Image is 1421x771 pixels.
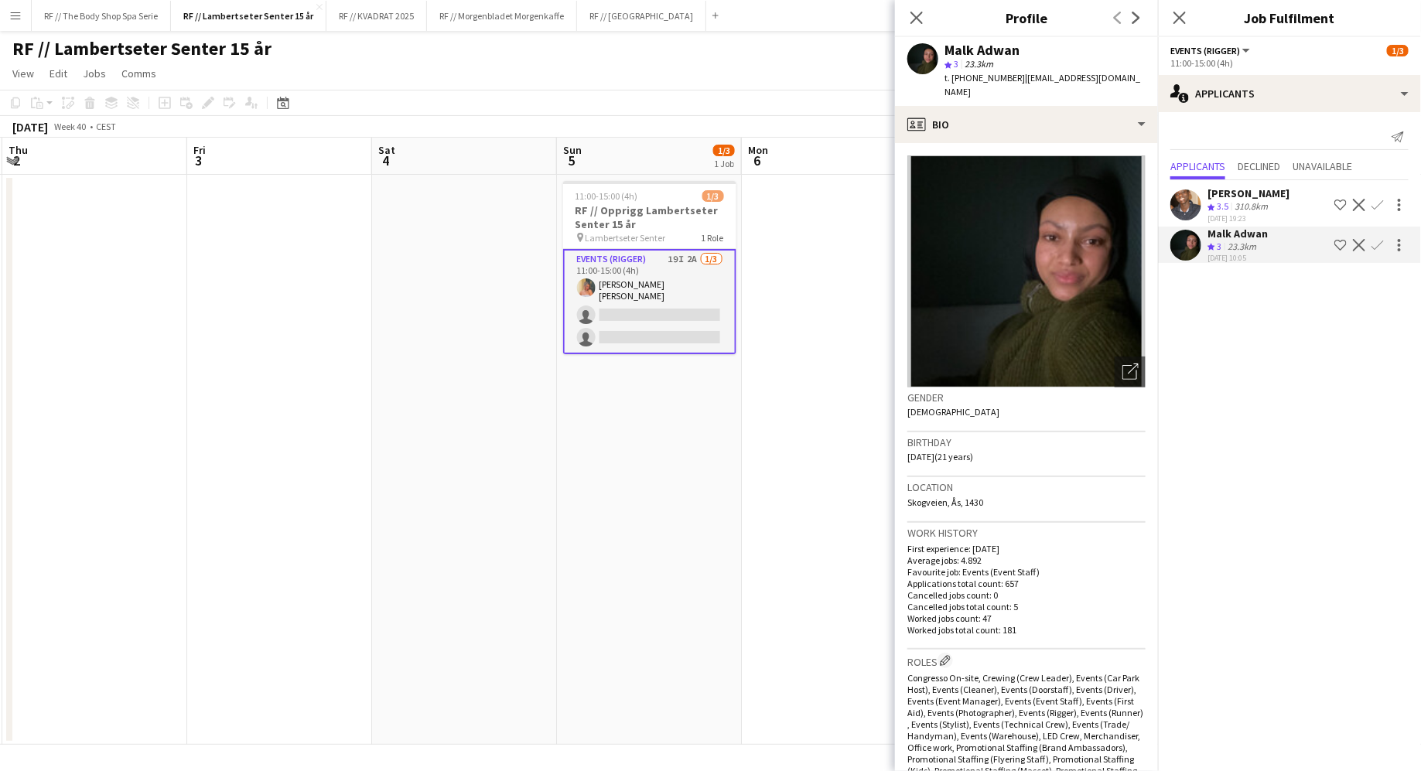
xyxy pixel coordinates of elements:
[191,152,206,169] span: 3
[9,143,28,157] span: Thu
[748,143,768,157] span: Mon
[907,589,1146,601] p: Cancelled jobs count: 0
[907,155,1146,387] img: Crew avatar or photo
[563,181,736,354] app-job-card: 11:00-15:00 (4h)1/3RF // Opprigg Lambertseter Senter 15 år Lambertseter Senter1 RoleEvents (Rigge...
[115,63,162,84] a: Comms
[576,190,638,202] span: 11:00-15:00 (4h)
[96,121,116,132] div: CEST
[171,1,326,31] button: RF // Lambertseter Senter 15 år
[907,496,983,508] span: Skogveien, Ås, 1430
[1158,8,1421,28] h3: Job Fulfilment
[1217,200,1228,212] span: 3.5
[32,1,171,31] button: RF // The Body Shop Spa Serie
[907,578,1146,589] p: Applications total count: 657
[1170,45,1240,56] span: Events (Rigger)
[1208,213,1289,223] div: [DATE] 19:23
[1208,227,1268,241] div: Malk Adwan
[907,543,1146,554] p: First experience: [DATE]
[713,145,735,156] span: 1/3
[563,249,736,354] app-card-role: Events (Rigger)19I2A1/311:00-15:00 (4h)[PERSON_NAME] [PERSON_NAME]
[907,480,1146,494] h3: Location
[907,526,1146,540] h3: Work history
[1387,45,1409,56] span: 1/3
[954,58,958,70] span: 3
[12,37,272,60] h1: RF // Lambertseter Senter 15 år
[895,106,1158,143] div: Bio
[378,143,395,157] span: Sat
[1208,186,1289,200] div: [PERSON_NAME]
[907,566,1146,578] p: Favourite job: Events (Event Staff)
[907,406,999,418] span: [DEMOGRAPHIC_DATA]
[944,72,1025,84] span: t. [PHONE_NUMBER]
[1115,357,1146,387] div: Open photos pop-in
[702,232,724,244] span: 1 Role
[1158,75,1421,112] div: Applicants
[702,190,724,202] span: 1/3
[563,203,736,231] h3: RF // Opprigg Lambertseter Senter 15 år
[1170,45,1252,56] button: Events (Rigger)
[83,67,106,80] span: Jobs
[907,653,1146,669] h3: Roles
[907,612,1146,624] p: Worked jobs count: 47
[714,158,734,169] div: 1 Job
[561,152,582,169] span: 5
[77,63,112,84] a: Jobs
[577,1,706,31] button: RF // [GEOGRAPHIC_DATA]
[12,119,48,135] div: [DATE]
[193,143,206,157] span: Fri
[376,152,395,169] span: 4
[907,601,1146,612] p: Cancelled jobs total count: 5
[962,58,996,70] span: 23.3km
[1231,200,1271,213] div: 310.8km
[1217,241,1221,252] span: 3
[51,121,90,132] span: Week 40
[895,8,1158,28] h3: Profile
[1170,57,1409,69] div: 11:00-15:00 (4h)
[326,1,427,31] button: RF // KVADRAT 2025
[563,143,582,157] span: Sun
[1238,161,1280,172] span: Declined
[50,67,67,80] span: Edit
[907,451,973,462] span: [DATE] (21 years)
[944,43,1020,57] div: Malk Adwan
[1170,161,1225,172] span: Applicants
[907,391,1146,404] h3: Gender
[6,63,40,84] a: View
[907,624,1146,636] p: Worked jobs total count: 181
[907,435,1146,449] h3: Birthday
[43,63,73,84] a: Edit
[1225,241,1259,254] div: 23.3km
[746,152,768,169] span: 6
[907,554,1146,566] p: Average jobs: 4.892
[944,72,1140,97] span: | [EMAIL_ADDRESS][DOMAIN_NAME]
[427,1,577,31] button: RF // Morgenbladet Morgenkaffe
[1293,161,1352,172] span: Unavailable
[1208,253,1268,263] div: [DATE] 10:05
[586,232,666,244] span: Lambertseter Senter
[121,67,156,80] span: Comms
[12,67,34,80] span: View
